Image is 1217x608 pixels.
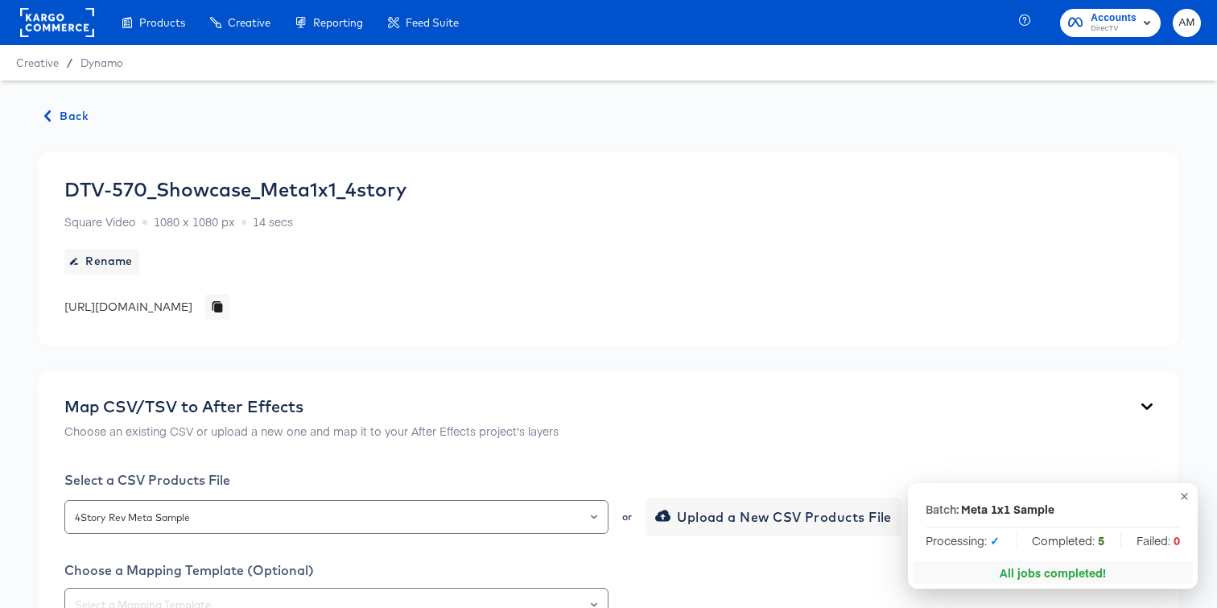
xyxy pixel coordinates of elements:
[646,498,901,536] button: Upload a New CSV Products File
[228,16,270,29] span: Creative
[72,508,601,527] input: Select a Products File
[658,506,892,528] span: Upload a New CSV Products File
[64,562,1153,578] div: Choose a Mapping Template (Optional)
[926,532,1000,548] span: Processing:
[80,56,123,69] a: Dynamo
[64,299,192,315] div: [URL][DOMAIN_NAME]
[1179,14,1194,32] span: AM
[64,178,406,201] div: DTV-570_Showcase_Meta1x1_4story
[313,16,363,29] span: Reporting
[64,397,559,416] div: Map CSV/TSV to After Effects
[39,106,95,126] button: Back
[64,423,559,439] p: Choose an existing CSV or upload a new one and map it to your After Effects project's layers
[253,213,293,230] span: 14 secs
[406,16,459,29] span: Feed Suite
[1060,9,1161,37] button: AccountsDirecTV
[154,213,235,230] span: 1080 x 1080 px
[621,512,633,522] div: or
[1000,565,1106,581] div: All jobs completed!
[1091,10,1137,27] span: Accounts
[1174,532,1180,548] strong: 0
[1032,532,1104,548] span: Completed:
[59,56,80,69] span: /
[990,532,1000,548] strong: ✓
[139,16,185,29] span: Products
[1091,23,1137,35] span: DirecTV
[961,501,1054,517] div: Meta 1x1 Sample
[64,249,139,275] button: Rename
[64,472,1153,488] div: Select a CSV Products File
[1173,9,1201,37] button: AM
[1137,532,1180,548] span: Failed:
[45,106,89,126] span: Back
[926,501,959,517] p: Batch:
[64,213,136,230] span: Square Video
[71,251,133,271] span: Rename
[591,506,597,528] button: Open
[1098,532,1104,548] strong: 5
[16,56,59,69] span: Creative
